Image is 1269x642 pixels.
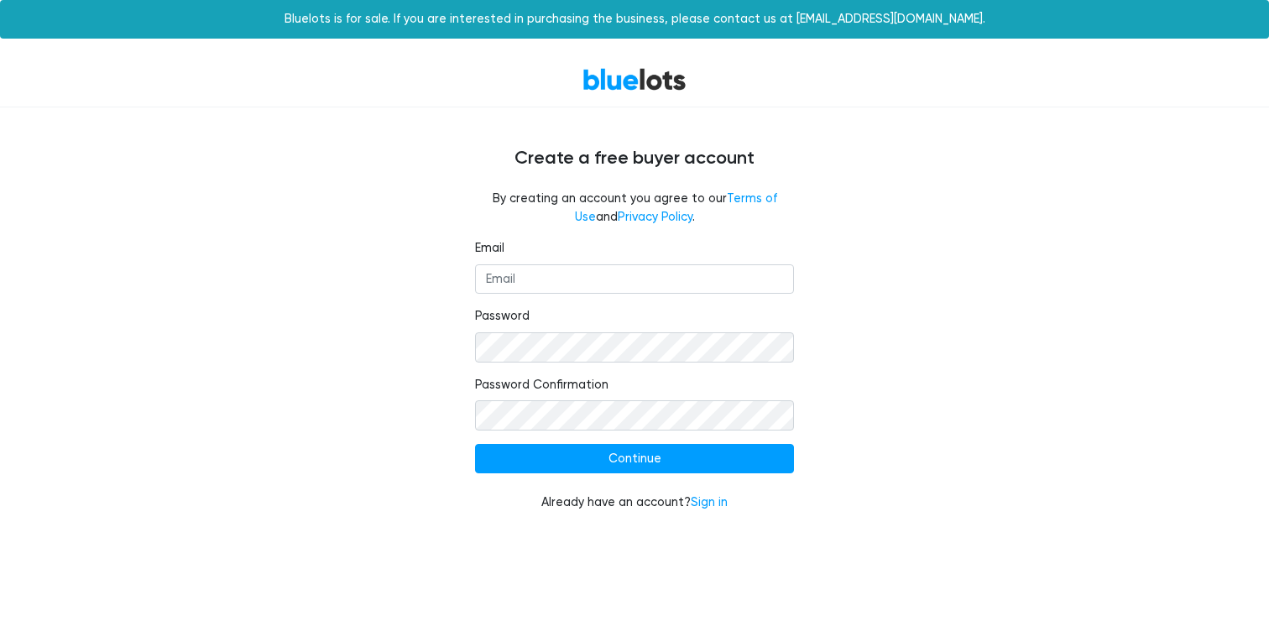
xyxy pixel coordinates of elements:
fieldset: By creating an account you agree to our and . [475,190,794,226]
input: Email [475,264,794,295]
a: Terms of Use [575,191,777,224]
a: BlueLots [582,67,687,91]
input: Continue [475,444,794,474]
label: Password Confirmation [475,376,608,394]
a: Privacy Policy [618,210,692,224]
div: Already have an account? [475,493,794,512]
h4: Create a free buyer account [131,148,1138,170]
label: Password [475,307,530,326]
a: Sign in [691,495,728,509]
label: Email [475,239,504,258]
